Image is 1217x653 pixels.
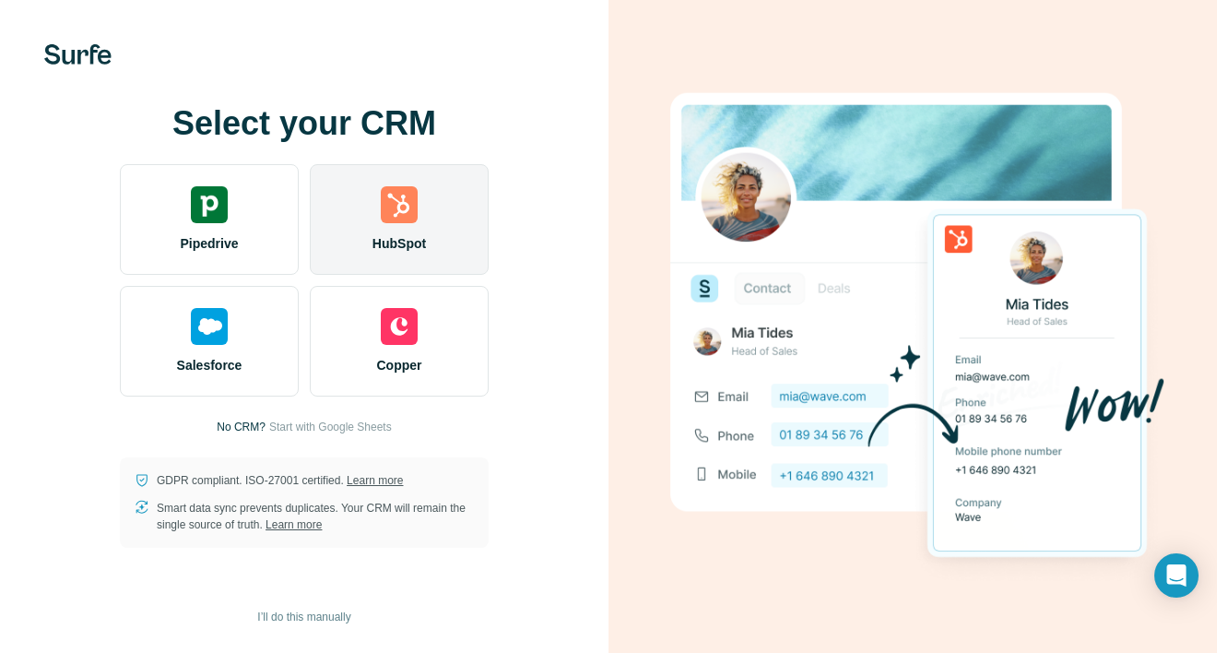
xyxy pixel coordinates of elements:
span: Salesforce [177,356,242,374]
span: HubSpot [372,234,426,253]
div: Open Intercom Messenger [1154,553,1199,598]
img: pipedrive's logo [191,186,228,223]
p: GDPR compliant. ISO-27001 certified. [157,472,403,489]
span: Pipedrive [180,234,238,253]
a: Learn more [266,518,322,531]
p: Smart data sync prevents duplicates. Your CRM will remain the single source of truth. [157,500,474,533]
img: Surfe's logo [44,44,112,65]
h1: Select your CRM [120,105,489,142]
img: HUBSPOT image [660,65,1165,588]
img: copper's logo [381,308,418,345]
img: hubspot's logo [381,186,418,223]
span: Copper [377,356,422,374]
p: No CRM? [217,419,266,435]
button: I’ll do this manually [244,603,363,631]
a: Learn more [347,474,403,487]
img: salesforce's logo [191,308,228,345]
span: I’ll do this manually [257,609,350,625]
button: Start with Google Sheets [269,419,392,435]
